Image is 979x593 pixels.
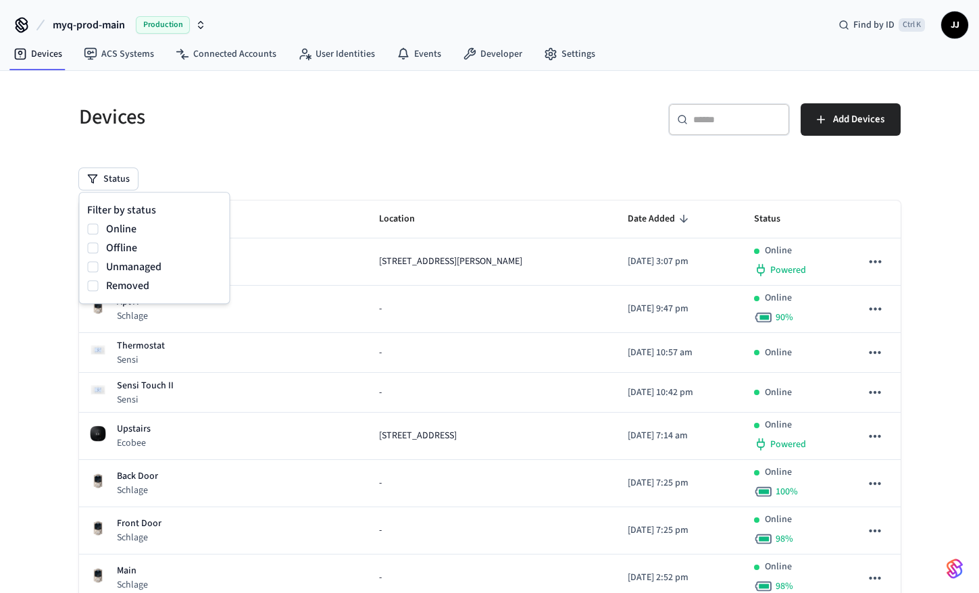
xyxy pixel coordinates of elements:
[941,11,968,38] button: JJ
[53,17,125,33] span: myq-prod-main
[776,311,793,324] span: 90 %
[754,209,798,230] span: Status
[90,342,106,358] img: Sensi Smart Thermostat (White)
[765,418,792,432] p: Online
[117,484,158,497] p: Schlage
[628,429,732,443] p: [DATE] 7:14 am
[379,571,382,585] span: -
[628,346,732,360] p: [DATE] 10:57 am
[628,523,732,538] p: [DATE] 7:25 pm
[79,103,482,131] h5: Devices
[765,513,792,527] p: Online
[776,579,793,593] span: 98 %
[117,469,158,484] p: Back Door
[628,476,732,490] p: [DATE] 7:25 pm
[943,13,967,37] span: JJ
[828,13,936,37] div: Find by IDCtrl K
[833,111,884,128] span: Add Devices
[106,259,221,275] label: Unmanaged
[386,42,452,66] a: Events
[452,42,533,66] a: Developer
[379,386,382,400] span: -
[165,42,287,66] a: Connected Accounts
[287,42,386,66] a: User Identities
[765,244,792,258] p: Online
[90,520,106,536] img: Schlage Sense Smart Deadbolt with Camelot Trim, Front
[117,339,165,353] p: Thermostat
[765,291,792,305] p: Online
[73,42,165,66] a: ACS Systems
[106,278,221,294] label: Removed
[765,386,792,400] p: Online
[628,209,693,230] span: Date Added
[628,255,732,269] p: [DATE] 3:07 pm
[117,564,148,578] p: Main
[117,393,174,407] p: Sensi
[106,221,221,237] label: Online
[90,382,106,398] img: Sensi Smart Thermostat (White)
[379,346,382,360] span: -
[117,531,161,544] p: Schlage
[79,168,138,190] button: Status
[765,560,792,574] p: Online
[853,18,895,32] span: Find by ID
[117,436,151,450] p: Ecobee
[628,571,732,585] p: [DATE] 2:52 pm
[899,18,925,32] span: Ctrl K
[628,386,732,400] p: [DATE] 10:42 pm
[533,42,606,66] a: Settings
[379,209,432,230] span: Location
[947,558,963,579] img: SeamLogoGradient.69752ec5.svg
[801,103,901,136] button: Add Devices
[136,16,190,34] span: Production
[770,438,806,451] span: Powered
[117,309,148,323] p: Schlage
[379,302,382,316] span: -
[776,485,798,498] span: 100 %
[117,379,174,393] p: Sensi Touch II
[106,240,221,256] label: Offline
[117,517,161,531] p: Front Door
[628,302,732,316] p: [DATE] 9:47 pm
[117,578,148,592] p: Schlage
[117,353,165,367] p: Sensi
[770,263,806,277] span: Powered
[379,523,382,538] span: -
[90,473,106,489] img: Schlage Sense Smart Deadbolt with Camelot Trim, Front
[117,422,151,436] p: Upstairs
[765,465,792,480] p: Online
[379,255,522,269] span: [STREET_ADDRESS][PERSON_NAME]
[765,346,792,360] p: Online
[379,429,457,443] span: [STREET_ADDRESS]
[379,476,382,490] span: -
[776,532,793,546] span: 98 %
[90,567,106,584] img: Schlage Sense Smart Deadbolt with Camelot Trim, Front
[3,42,73,66] a: Devices
[87,202,156,218] span: Filter by status
[90,299,106,315] img: Schlage Sense Smart Deadbolt with Camelot Trim, Front
[90,426,106,442] img: ecobee_lite_3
